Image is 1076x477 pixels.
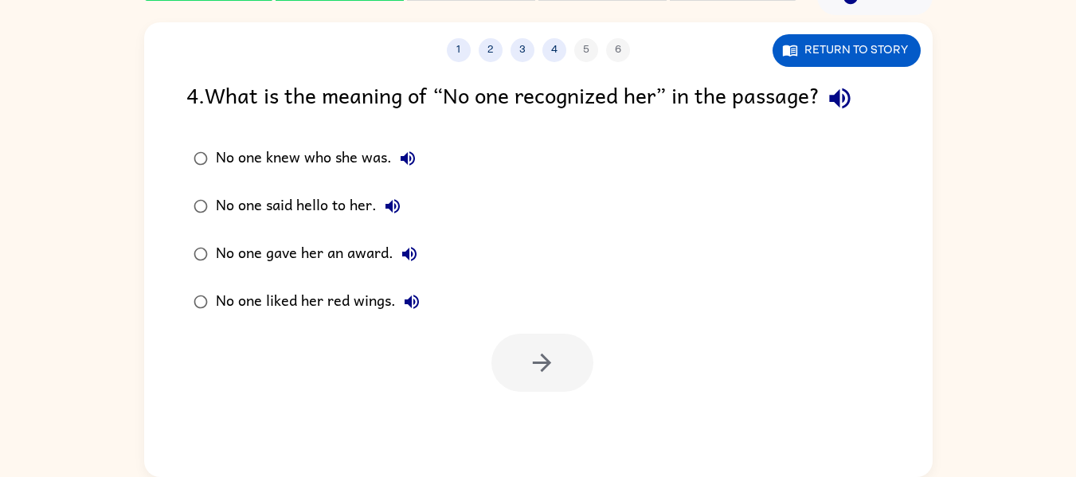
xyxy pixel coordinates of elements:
button: 3 [511,38,534,62]
button: Return to story [773,34,921,67]
div: No one liked her red wings. [216,286,428,318]
button: 4 [542,38,566,62]
div: 4 . What is the meaning of “No one recognized her” in the passage? [186,78,890,119]
button: No one knew who she was. [392,143,424,174]
button: 1 [447,38,471,62]
button: No one liked her red wings. [396,286,428,318]
div: No one knew who she was. [216,143,424,174]
div: No one gave her an award. [216,238,425,270]
div: No one said hello to her. [216,190,409,222]
button: 2 [479,38,503,62]
button: No one gave her an award. [393,238,425,270]
button: No one said hello to her. [377,190,409,222]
